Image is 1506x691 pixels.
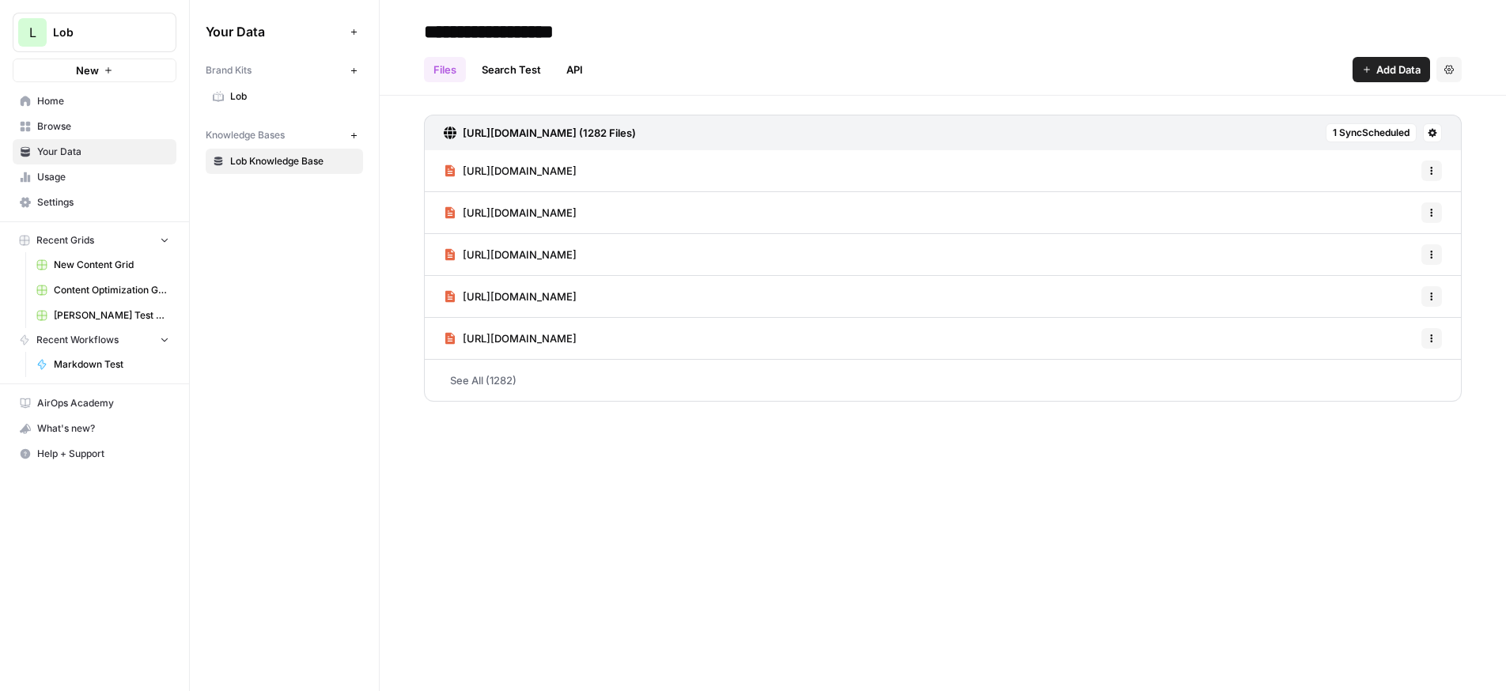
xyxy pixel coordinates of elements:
[25,518,37,531] button: Emoji picker
[444,276,577,317] a: [URL][DOMAIN_NAME]
[13,11,304,59] div: Aaron says…
[70,268,291,345] div: We signed a contract for 50,000 credits a month which in theory based on how our grids are set up...
[37,396,169,410] span: AirOps Academy
[13,426,304,551] div: Aaron says…
[29,252,176,278] a: New Content Grid
[37,447,169,461] span: Help + Support
[13,13,176,52] button: Workspace: Lob
[29,278,176,303] a: Content Optimization Grid
[13,228,176,252] button: Recent Grids
[463,247,577,262] span: [URL][DOMAIN_NAME]
[13,89,176,114] a: Home
[10,6,40,36] button: go back
[50,518,62,531] button: Gif picker
[29,303,176,328] a: [PERSON_NAME] Test Grid
[463,289,577,304] span: [URL][DOMAIN_NAME]
[13,188,304,426] div: Aaron says…
[13,59,259,108] div: Currently it is not possible to restart from the point it failed from.
[13,416,176,441] button: What's new?
[13,485,303,512] textarea: Message…
[1326,123,1417,142] button: 1 SyncScheduled
[54,258,169,272] span: New Content Grid
[13,441,176,466] button: Help + Support
[13,110,304,188] div: Arnett says…
[70,353,291,415] div: With the re-running of the errored agents that has caused us to burn through that threshold 13 da...
[37,170,169,184] span: Usage
[13,114,176,139] a: Browse
[13,110,259,160] div: And correct that means it would be dependent on how often you rerun[PERSON_NAME] • 17h ago
[13,139,176,164] a: Your Data
[70,198,291,259] div: Thanks for clarifying. With that being said, we were under the assumption that if a power agent e...
[37,94,169,108] span: Home
[206,84,363,109] a: Lob
[37,195,169,210] span: Settings
[444,115,636,150] a: [URL][DOMAIN_NAME] (1282 Files)
[248,6,278,36] button: Home
[13,417,176,440] div: What's new?
[57,188,304,425] div: Thanks for clarifying. With that being said, we were under the assumption that if a power agent e...
[54,283,169,297] span: Content Optimization Grid
[557,57,592,82] a: API
[230,89,356,104] span: Lob
[1376,62,1421,77] span: Add Data
[76,62,99,78] span: New
[70,436,291,529] div: We'd like a refund based on the credit usage we did not plan for with the re-running of the agent...
[444,318,577,359] a: [URL][DOMAIN_NAME]
[271,512,297,537] button: Send a message…
[463,125,636,141] h3: [URL][DOMAIN_NAME] (1282 Files)
[13,328,176,352] button: Recent Workflows
[25,119,247,150] div: And correct that means it would be dependent on how often you rerun
[54,308,169,323] span: [PERSON_NAME] Test Grid
[206,128,285,142] span: Knowledge Bases
[77,20,190,36] p: Active in the last 15m
[77,8,180,20] h1: [PERSON_NAME]
[1333,126,1410,140] span: 1 Sync Scheduled
[13,164,176,190] a: Usage
[278,6,306,35] div: Close
[53,25,149,40] span: Lob
[463,205,577,221] span: [URL][DOMAIN_NAME]
[25,68,247,99] div: Currently it is not possible to restart from the point it failed from.
[29,23,36,42] span: L
[13,190,176,215] a: Settings
[206,63,252,77] span: Brand Kits
[13,391,176,416] a: AirOps Academy
[54,357,169,372] span: Markdown Test
[36,333,119,347] span: Recent Workflows
[25,163,156,172] div: [PERSON_NAME] • 17h ago
[424,57,466,82] a: Files
[424,360,1462,401] a: See All (1282)
[75,518,88,531] button: Upload attachment
[444,150,577,191] a: [URL][DOMAIN_NAME]
[29,352,176,377] a: Markdown Test
[36,233,94,247] span: Recent Grids
[1353,57,1430,82] button: Add Data
[206,149,363,174] a: Lob Knowledge Base
[37,145,169,159] span: Your Data
[13,59,176,82] button: New
[463,330,577,346] span: [URL][DOMAIN_NAME]
[444,234,577,275] a: [URL][DOMAIN_NAME]
[472,57,551,82] a: Search Test
[45,9,70,34] div: Profile image for Arnett
[13,59,304,110] div: Arnett says…
[230,154,356,168] span: Lob Knowledge Base
[463,163,577,179] span: [URL][DOMAIN_NAME]
[444,192,577,233] a: [URL][DOMAIN_NAME]
[206,22,344,41] span: Your Data
[57,426,304,538] div: We'd like a refund based on the credit usage we did not plan for with the re-running of the agent...
[37,119,169,134] span: Browse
